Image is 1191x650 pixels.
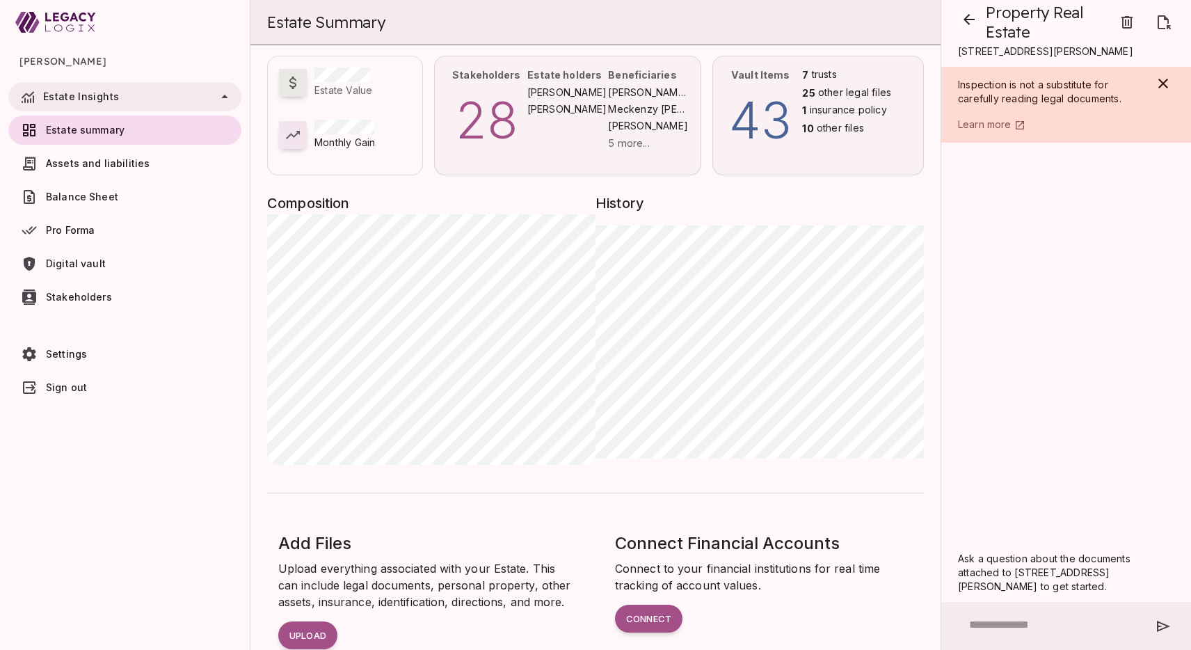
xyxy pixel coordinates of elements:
[452,69,520,81] span: Stakeholders
[527,86,609,100] span: [PERSON_NAME]
[46,191,118,203] span: Balance Sheet
[817,121,864,136] span: other files
[8,149,241,178] a: Assets and liabilities
[812,68,837,83] span: trusts
[446,83,527,158] p: 28
[958,117,1141,132] a: Learn more
[527,68,602,83] h6: Estate holders
[626,613,671,624] span: Connect
[818,86,891,101] span: other legal files
[46,257,106,269] span: Digital vault
[724,83,797,158] p: 43
[802,86,815,101] p: 25
[314,84,372,96] span: Estate Value
[278,621,337,649] button: Upload
[958,79,1121,104] span: Inspection is not a substitute for carefully reading legal documents.
[527,102,609,116] span: [PERSON_NAME]
[267,192,595,214] span: Composition
[8,340,241,369] a: Settings
[46,124,125,136] span: Estate summary
[608,68,676,83] h6: Beneficiaries
[615,605,682,633] button: Connect
[46,348,87,360] span: Settings
[267,13,385,32] span: Estate Summary
[941,45,1191,67] span: [STREET_ADDRESS][PERSON_NAME]
[46,224,95,236] span: Pro Forma
[731,69,790,81] span: Vault Items
[314,136,375,148] span: Monthly Gain
[8,373,241,402] a: Sign out
[810,103,887,118] span: insurance policy
[608,119,689,133] span: [PERSON_NAME]
[8,182,241,212] a: Balance Sheet
[802,68,808,83] p: 7
[278,533,351,553] span: Add Files
[608,136,689,151] p: 5 more...
[986,3,1110,42] span: Property Real Estate
[8,283,241,312] a: Stakeholders
[8,82,241,111] div: Estate Insights
[8,116,241,145] a: Estate summary
[958,118,1012,130] span: Learn more
[8,249,241,278] a: Digital vault
[43,90,119,102] span: Estate Insights
[802,103,806,118] p: 1
[278,562,574,609] span: Upload everything associated with your Estate. This can include legal documents, personal propert...
[289,630,326,641] span: Upload
[46,291,112,303] span: Stakeholders
[608,86,689,100] span: [PERSON_NAME] and [PERSON_NAME] 2024 Irrevocable Life Insurance Trust
[8,216,241,245] a: Pro Forma
[615,533,840,553] span: Connect Financial Accounts
[608,102,689,116] span: Meckenzy [PERSON_NAME]
[941,552,1191,602] span: Ask a question about the documents attached to [STREET_ADDRESS] [PERSON_NAME] to get started.
[802,121,813,136] p: 10
[19,45,230,78] span: [PERSON_NAME]
[615,562,884,592] span: Connect to your financial institutions for real time tracking of account values.
[46,157,150,169] span: Assets and liabilities
[46,381,87,393] span: Sign out
[595,192,924,214] span: History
